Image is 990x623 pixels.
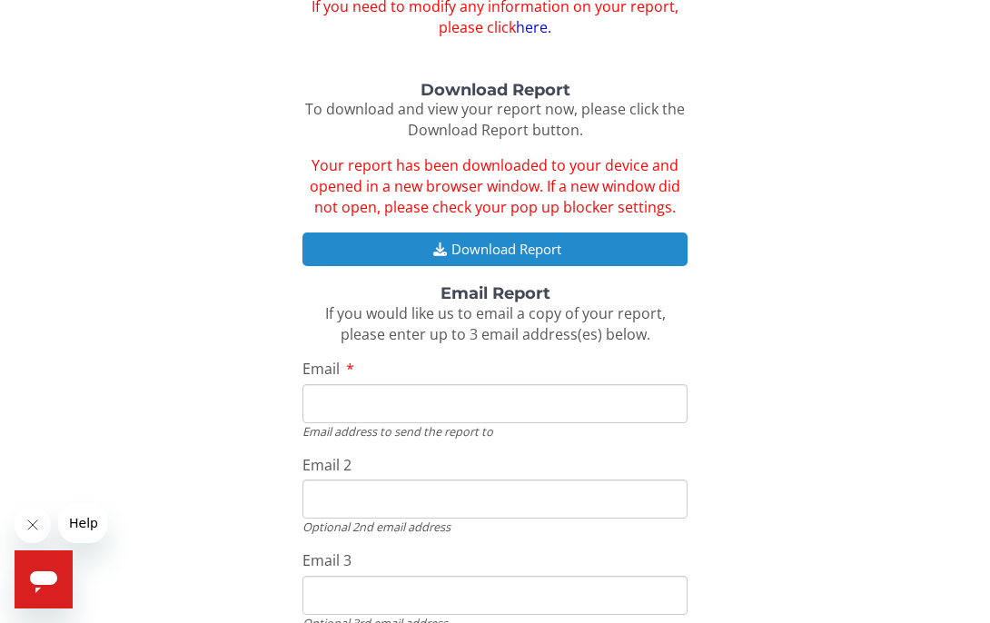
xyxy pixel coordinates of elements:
a: here. [516,17,551,37]
iframe: Message from company [58,503,107,543]
div: Optional 2nd email address [302,519,688,535]
div: Email address to send the report to [302,423,688,440]
span: If you would like us to email a copy of your report, please enter up to 3 email address(es) below. [325,303,666,344]
button: Download Report [302,232,688,266]
span: Email 3 [302,550,351,570]
iframe: Button to launch messaging window [15,550,73,608]
strong: Email Report [441,283,550,303]
span: Email [302,359,340,379]
span: To download and view your report now, please click the Download Report button. [305,99,685,140]
span: Email 2 [302,455,351,475]
strong: Download Report [421,80,570,100]
iframe: Close message [15,507,51,543]
span: Your report has been downloaded to your device and opened in a new browser window. If a new windo... [310,155,680,217]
